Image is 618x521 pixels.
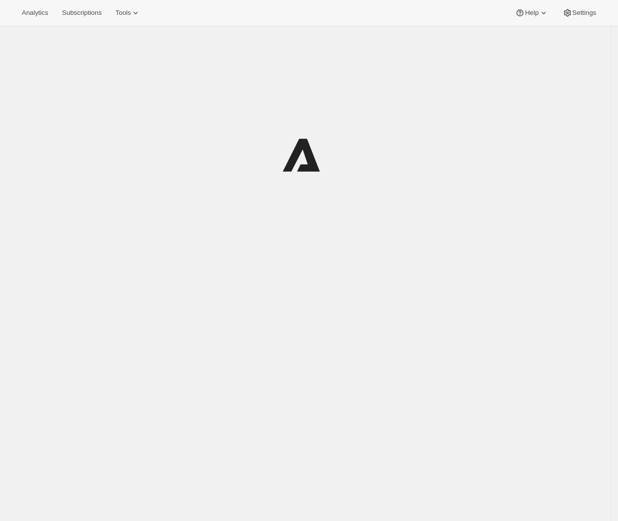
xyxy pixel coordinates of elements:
span: Subscriptions [62,9,102,17]
button: Help [509,6,554,20]
button: Subscriptions [56,6,107,20]
button: Analytics [16,6,54,20]
span: Help [525,9,538,17]
span: Tools [115,9,131,17]
span: Analytics [22,9,48,17]
span: Settings [572,9,596,17]
button: Tools [109,6,147,20]
button: Settings [557,6,602,20]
